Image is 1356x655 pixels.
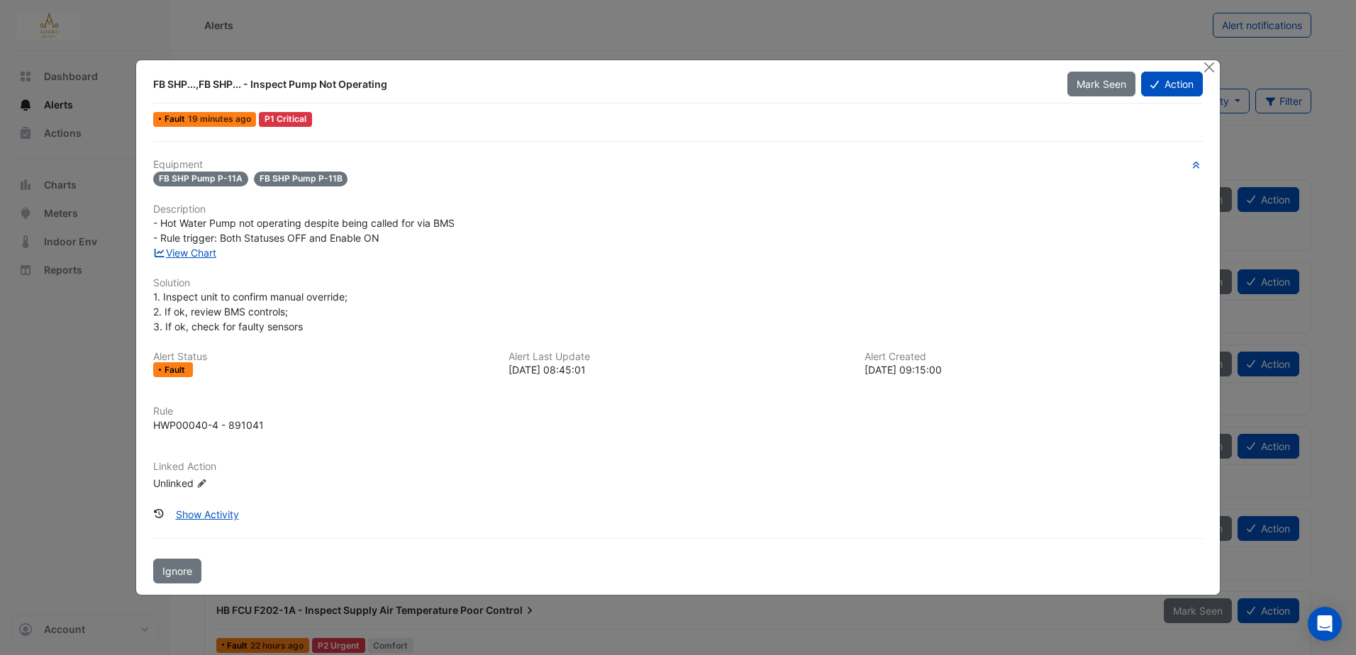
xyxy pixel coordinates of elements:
[1067,72,1135,96] button: Mark Seen
[1077,78,1126,90] span: Mark Seen
[1202,60,1217,75] button: Close
[188,113,251,124] span: Fri 10-Oct-2025 08:45 IST
[153,405,1203,418] h6: Rule
[1308,607,1342,641] div: Open Intercom Messenger
[254,172,348,186] span: FB SHP Pump P-11B
[162,565,192,577] span: Ignore
[167,502,248,527] button: Show Activity
[508,362,847,377] div: [DATE] 08:45:01
[153,277,1203,289] h6: Solution
[865,362,1203,377] div: [DATE] 09:15:00
[259,112,312,127] div: P1 Critical
[153,291,350,332] span: 1. Inspect unit to confirm manual override; 2. If ok, review BMS controls; 3. If ok, check for fa...
[165,366,188,374] span: Fault
[153,559,201,583] button: Ignore
[153,217,455,244] span: - Hot Water Pump not operating despite being called for via BMS - Rule trigger: Both Statuses OFF...
[153,461,1203,473] h6: Linked Action
[508,351,847,363] h6: Alert Last Update
[1141,72,1203,96] button: Action
[196,478,207,489] fa-icon: Edit Linked Action
[865,351,1203,363] h6: Alert Created
[153,476,323,491] div: Unlinked
[165,115,188,123] span: Fault
[153,159,1203,171] h6: Equipment
[153,351,491,363] h6: Alert Status
[153,203,1203,215] h6: Description
[153,418,264,432] div: HWP00040-4 - 891041
[153,77,1050,91] div: FB SHP...,FB SHP... - Inspect Pump Not Operating
[153,247,216,259] a: View Chart
[153,172,248,186] span: FB SHP Pump P-11A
